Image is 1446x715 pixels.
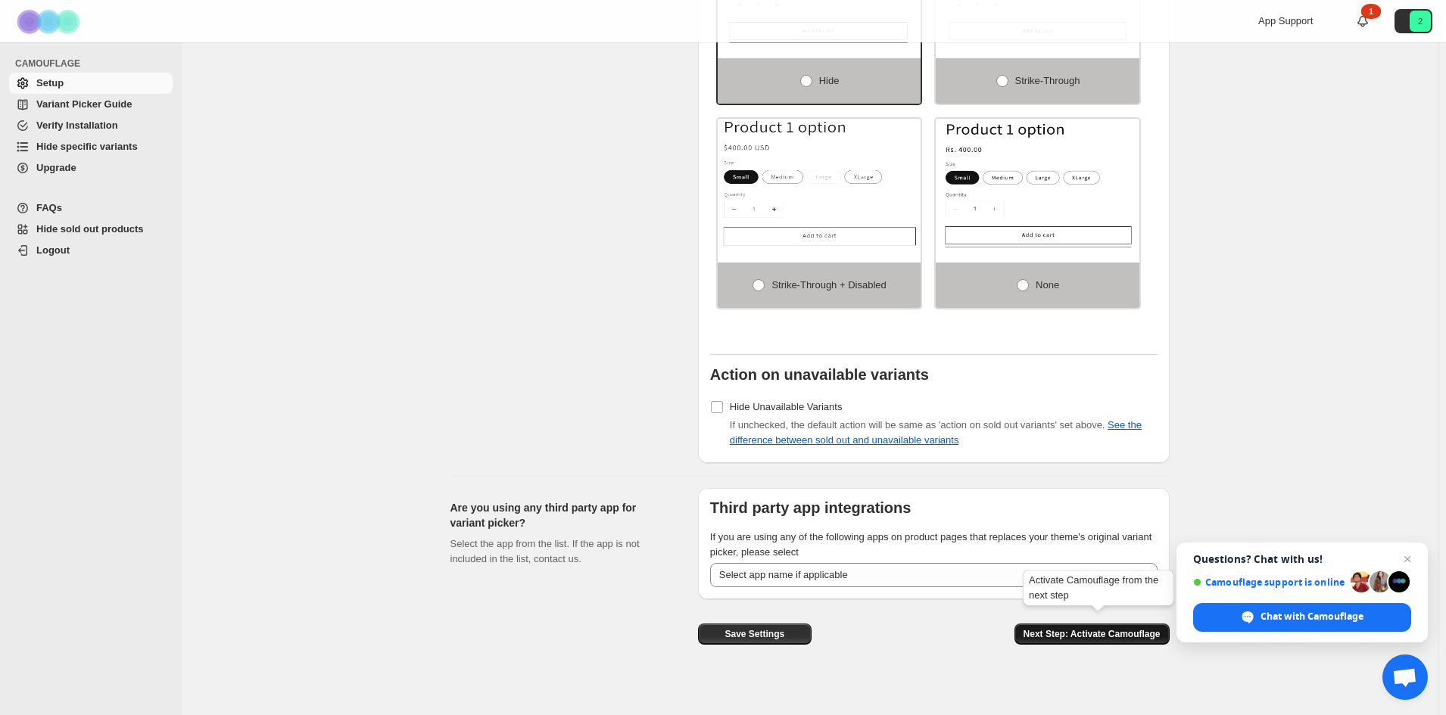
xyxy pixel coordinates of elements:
[450,538,640,564] span: Select the app from the list. If the app is not included in the list, contact us.
[1261,610,1363,623] span: Chat with Camouflage
[9,219,173,240] a: Hide sold out products
[1418,17,1423,26] text: 2
[9,197,173,219] a: FAQs
[450,500,674,530] h2: Are you using any third party app for variant picker?
[36,120,118,131] span: Verify Installation
[1361,4,1381,19] div: 1
[1014,623,1170,645] button: Next Step: Activate Camouflage
[9,115,173,136] a: Verify Installation
[1395,9,1432,33] button: Avatar with initials 2
[730,419,1142,446] span: If unchecked, the default action will be same as 'action on sold out variants' set above.
[9,157,173,179] a: Upgrade
[1015,75,1080,86] span: Strike-through
[36,202,62,213] span: FAQs
[710,366,929,383] b: Action on unavailable variants
[9,240,173,261] a: Logout
[9,94,173,115] a: Variant Picker Guide
[710,531,1152,558] span: If you are using any of the following apps on product pages that replaces your theme's original v...
[1382,654,1428,700] div: Open chat
[36,162,76,173] span: Upgrade
[36,98,132,110] span: Variant Picker Guide
[819,75,840,86] span: Hide
[771,279,886,291] span: Strike-through + Disabled
[1355,14,1370,29] a: 1
[12,1,88,42] img: Camouflage
[698,623,812,645] button: Save Settings
[730,401,843,412] span: Hide Unavailable Variants
[1258,15,1313,26] span: App Support
[36,223,144,235] span: Hide sold out products
[9,73,173,94] a: Setup
[1193,577,1345,588] span: Camouflage support is online
[710,499,912,516] b: Third party app integrations
[36,141,138,152] span: Hide specific variants
[1193,603,1411,632] div: Chat with Camouflage
[1193,553,1411,565] span: Questions? Chat with us!
[9,136,173,157] a: Hide specific variants
[1036,279,1059,291] span: None
[725,628,784,640] span: Save Settings
[1024,628,1161,640] span: Next Step: Activate Camouflage
[1410,11,1431,32] span: Avatar with initials 2
[36,77,64,89] span: Setup
[15,58,174,70] span: CAMOUFLAGE
[936,119,1139,247] img: None
[36,244,70,256] span: Logout
[1398,550,1416,568] span: Close chat
[718,119,921,247] img: Strike-through + Disabled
